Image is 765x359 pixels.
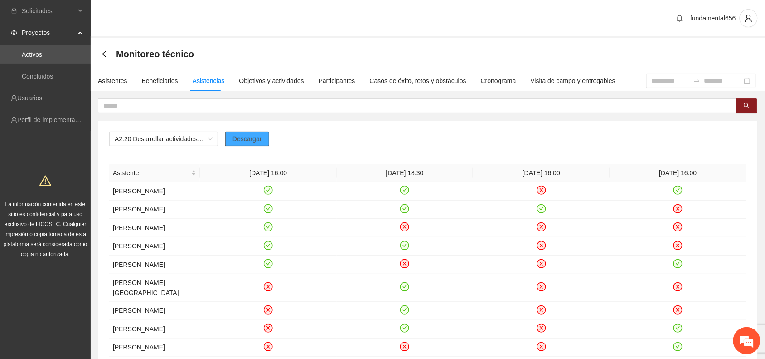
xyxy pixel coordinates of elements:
[537,222,546,231] span: close-circle
[673,15,687,22] span: bell
[537,241,546,250] span: close-circle
[673,204,683,213] span: close-circle
[22,73,53,80] a: Concluidos
[693,77,701,84] span: swap-right
[109,302,200,320] td: [PERSON_NAME]
[400,259,409,268] span: close-circle
[400,324,409,333] span: check-circle
[225,132,269,146] button: Descargar
[264,241,273,250] span: check-circle
[109,164,200,182] th: Asistente
[115,132,213,146] span: A2.20 Desarrollar actividades de limpieza en espacios públicos en las zonas 1 y 2 Cuauhtémoc
[22,24,75,42] span: Proyectos
[531,76,615,86] div: Visita de campo y entregables
[109,219,200,237] td: [PERSON_NAME]
[744,103,750,110] span: search
[116,47,194,61] span: Monitoreo técnico
[473,164,610,182] th: [DATE] 16:00
[537,186,546,195] span: close-circle
[537,259,546,268] span: close-circle
[102,50,109,58] span: arrow-left
[109,339,200,357] td: [PERSON_NAME]
[17,94,42,102] a: Usuarios
[370,76,466,86] div: Casos de éxito, retos y obstáculos
[610,164,747,182] th: [DATE] 16:00
[53,121,125,213] span: Estamos en línea.
[673,186,683,195] span: check-circle
[337,164,474,182] th: [DATE] 18:30
[11,30,17,36] span: eye
[400,222,409,231] span: close-circle
[232,134,262,144] span: Descargar
[400,204,409,213] span: check-circle
[5,248,173,280] textarea: Escriba su mensaje y pulse “Intro”
[537,324,546,333] span: close-circle
[673,222,683,231] span: close-circle
[673,241,683,250] span: close-circle
[109,201,200,219] td: [PERSON_NAME]
[264,282,273,291] span: close-circle
[102,50,109,58] div: Back
[481,76,516,86] div: Cronograma
[400,305,409,315] span: check-circle
[109,182,200,201] td: [PERSON_NAME]
[400,342,409,351] span: close-circle
[673,342,683,351] span: check-circle
[22,2,75,20] span: Solicitudes
[200,164,337,182] th: [DATE] 16:00
[11,8,17,14] span: inbox
[264,186,273,195] span: check-circle
[17,116,88,123] a: Perfil de implementadora
[673,305,683,315] span: close-circle
[98,76,127,86] div: Asistentes
[264,305,273,315] span: close-circle
[193,76,225,86] div: Asistencias
[113,168,189,178] span: Asistente
[740,9,758,27] button: user
[4,201,87,257] span: La información contenida en este sitio es confidencial y para uso exclusivo de FICOSEC. Cualquier...
[264,222,273,231] span: check-circle
[109,274,200,302] td: [PERSON_NAME] [GEOGRAPHIC_DATA]
[673,11,687,25] button: bell
[319,76,355,86] div: Participantes
[22,51,42,58] a: Activos
[142,76,178,86] div: Beneficiarios
[400,186,409,195] span: check-circle
[149,5,170,26] div: Minimizar ventana de chat en vivo
[693,77,701,84] span: to
[400,241,409,250] span: check-circle
[673,324,683,333] span: check-circle
[109,237,200,256] td: [PERSON_NAME]
[109,256,200,274] td: [PERSON_NAME]
[264,259,273,268] span: check-circle
[264,324,273,333] span: close-circle
[400,282,409,291] span: check-circle
[264,342,273,351] span: close-circle
[740,14,757,22] span: user
[537,282,546,291] span: close-circle
[537,305,546,315] span: close-circle
[47,46,152,58] div: Chatee con nosotros ahora
[239,76,304,86] div: Objetivos y actividades
[736,98,757,113] button: search
[691,15,736,22] span: fundamental656
[39,175,51,187] span: warning
[264,204,273,213] span: check-circle
[109,320,200,339] td: [PERSON_NAME]
[537,342,546,351] span: close-circle
[537,204,546,213] span: check-circle
[673,282,683,291] span: close-circle
[673,259,683,268] span: check-circle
